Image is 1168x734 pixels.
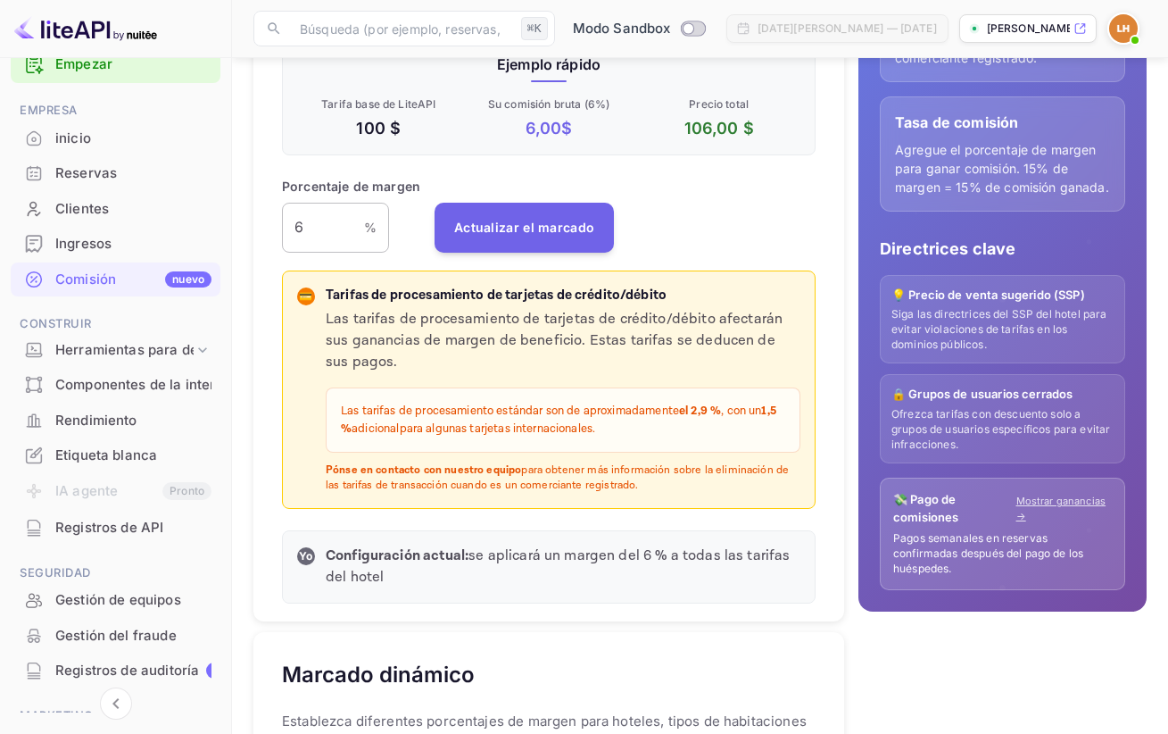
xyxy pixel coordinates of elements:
span: empresa [11,101,220,121]
a: Clientes [11,192,220,225]
p: se aplicará un margen del 6 % a todas las tarifas del hotel [326,546,800,588]
div: nuevo [165,271,211,288]
div: Etiqueta blanca [55,446,211,466]
h5: Marcado dinámico [282,661,475,689]
a: inicio [11,121,220,154]
div: Cambiar al modo de producción [566,19,712,39]
a: Ingresos [11,227,220,260]
p: Tasa de comisión [895,112,1110,133]
strong: Configuración actual: [326,546,468,565]
a: Registros de API [11,511,220,544]
p: Las tarifas de procesamiento de tarjetas de crédito/débito afectarán sus ganancias de margen de b... [326,309,800,373]
div: Registros de API [11,511,220,546]
p: Ofrezca tarifas con descuento solo a grupos de usuarios específicos para evitar infracciones. [891,407,1114,452]
div: Clientes [55,199,211,220]
div: Ingresos [11,227,220,262]
p: 💸 Pago de comisiones [893,491,1016,526]
a: Gestión del fraude [11,619,220,652]
div: Registros de API [55,518,211,538]
p: Directrices clave [880,237,1125,261]
img: Luis Hidalgo [1109,14,1138,43]
div: inicio [11,121,220,156]
strong: el 2,9 % [679,404,721,419]
p: 🔒 Grupos de usuarios cerrados [891,386,1114,404]
div: Gestión de equipos [11,583,220,618]
a: Etiqueta blanca [11,438,220,471]
p: Tarifas de procesamiento de tarjetas de crédito/débito [326,286,800,306]
div: Reservas [55,163,211,184]
div: Herramientas para desarrolladores [55,340,194,361]
strong: Pónse en contacto con nuestro equipo [326,463,521,477]
div: Empezar [11,46,220,83]
div: Rendimiento [55,411,211,431]
a: Reservas [11,156,220,189]
p: Siga las directrices del SSP del hotel para evitar violaciones de tarifas en los dominios públicos. [891,307,1114,352]
a: Registros de auditoríanuevo [11,654,220,687]
a: Gestión de equipos [11,583,220,616]
a: Empezar [55,54,211,75]
p: 100 $ [297,116,460,140]
p: Precio total [637,96,800,113]
div: nuevo [206,663,228,679]
div: inicio [55,129,211,149]
input: 0 [282,203,364,253]
div: Reservas [11,156,220,191]
div: Ingresos [55,234,211,254]
button: Contraer navegación [100,688,132,720]
span: seguridad [11,563,220,583]
div: Componentes de la interfaz de usuario [55,375,211,396]
p: 💡 Precio de venta sugerido (SSP) [891,287,1114,304]
p: 106,00 $ [637,116,800,140]
div: Clientes [11,192,220,227]
div: Comisiónnuevo [11,263,220,297]
span: marketing [11,706,220,726]
p: Su comisión bruta (6%) [468,96,631,113]
p: Pagos semanales en reservas confirmadas después del pago de los huéspedes. [893,531,1112,576]
p: Yo [299,548,312,564]
p: para obtener más información sobre la eliminación de las tarifas de transacción cuando es un come... [326,463,800,494]
div: Componentes de la interfaz de usuario [11,368,220,403]
strong: 1,5 % [341,404,776,437]
p: 💳 [299,288,312,304]
div: ⌘K [521,17,548,40]
p: 6,00 $ [468,116,631,140]
a: Mostrar ganancias → [1016,494,1112,523]
div: Herramientas para desarrolladores [11,335,220,366]
p: Tarifa base de LiteAPI [297,96,460,113]
div: Comisión [55,270,211,290]
div: Registros de auditoría [55,661,211,681]
div: Registros de auditoríanuevo [11,654,220,688]
div: Gestión de equipos [55,590,211,611]
a: Comisiónnuevo [11,263,220,296]
div: Rendimiento [11,404,220,438]
input: Búsqueda (por ejemplo, reservas, documentación) [289,11,514,46]
div: Etiqueta blanca [11,438,220,473]
div: Gestión del fraude [11,619,220,654]
button: Actualizar el marcado [435,203,614,253]
div: [DATE][PERSON_NAME] — [DATE] [758,21,937,37]
p: Ejemplo rápido [297,54,800,75]
a: Componentes de la interfaz de usuario [11,368,220,401]
div: Gestión del fraude [55,626,211,646]
a: Rendimiento [11,404,220,437]
p: Porcentaje de margen [282,177,420,196]
span: Modo Sandbox [573,19,671,39]
p: Agregue el porcentaje de margen para ganar comisión. 15% de margen = 15% de comisión ganada. [895,140,1110,196]
p: Las tarifas de procesamiento estándar son de aproximadamente , con un adicional para algunas tarj... [341,403,785,438]
span: Construir [11,314,220,334]
p: % [364,218,377,237]
img: Logotipo de LiteAPI [14,14,157,43]
p: [PERSON_NAME]-hic2n.nui... [987,21,1070,37]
